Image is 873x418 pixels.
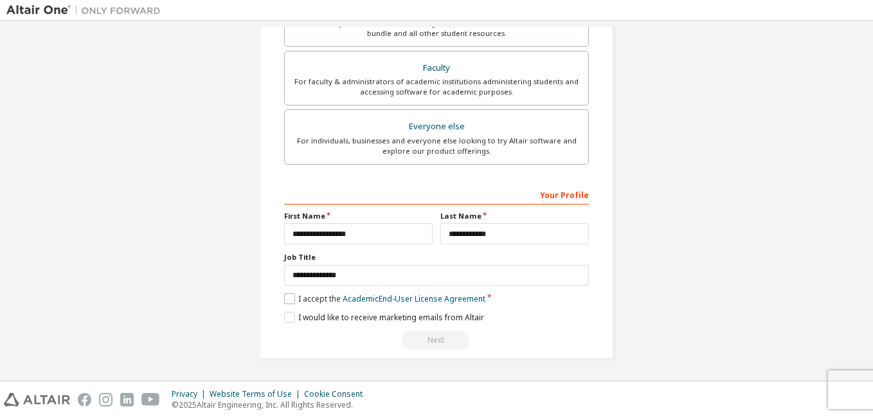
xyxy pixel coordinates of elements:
a: Academic End-User License Agreement [343,293,485,304]
div: Your Profile [284,184,589,204]
div: Cookie Consent [304,389,370,399]
label: Last Name [440,211,589,221]
label: I would like to receive marketing emails from Altair [284,312,484,323]
div: Everyone else [292,118,580,136]
div: For faculty & administrators of academic institutions administering students and accessing softwa... [292,77,580,97]
label: First Name [284,211,433,221]
img: facebook.svg [78,393,91,406]
label: Job Title [284,252,589,262]
img: youtube.svg [141,393,160,406]
div: For currently enrolled students looking to access the free Altair Student Edition bundle and all ... [292,18,580,39]
p: © 2025 Altair Engineering, Inc. All Rights Reserved. [172,399,370,410]
img: altair_logo.svg [4,393,70,406]
div: For individuals, businesses and everyone else looking to try Altair software and explore our prod... [292,136,580,156]
img: Altair One [6,4,167,17]
img: linkedin.svg [120,393,134,406]
div: Privacy [172,389,210,399]
div: Faculty [292,59,580,77]
label: I accept the [284,293,485,304]
div: Read and acccept EULA to continue [284,331,589,350]
div: Website Terms of Use [210,389,304,399]
img: instagram.svg [99,393,113,406]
